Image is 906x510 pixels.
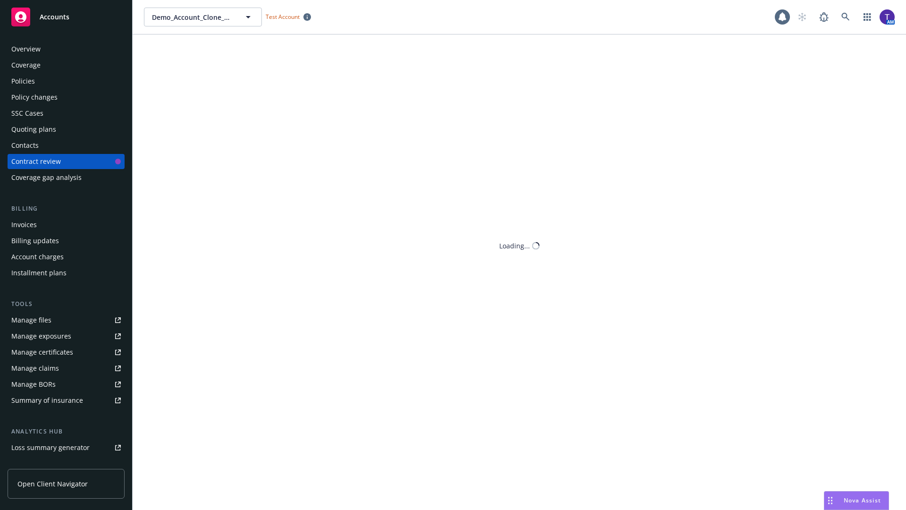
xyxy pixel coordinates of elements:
span: Accounts [40,13,69,21]
div: Analytics hub [8,427,125,436]
a: Manage files [8,313,125,328]
div: Contract review [11,154,61,169]
a: Manage BORs [8,377,125,392]
div: SSC Cases [11,106,43,121]
div: Coverage gap analysis [11,170,82,185]
div: Manage exposures [11,329,71,344]
a: Billing updates [8,233,125,248]
div: Loss summary generator [11,440,90,455]
a: Policy changes [8,90,125,105]
div: Manage BORs [11,377,56,392]
a: Start snowing [793,8,812,26]
div: Drag to move [824,492,836,510]
span: Demo_Account_Clone_QA_CR_Tests_Demo [152,12,234,22]
span: Open Client Navigator [17,479,88,489]
div: Manage certificates [11,345,73,360]
a: Invoices [8,217,125,232]
a: Coverage gap analysis [8,170,125,185]
a: Manage exposures [8,329,125,344]
a: Installment plans [8,265,125,280]
a: Contacts [8,138,125,153]
a: Quoting plans [8,122,125,137]
a: SSC Cases [8,106,125,121]
a: Summary of insurance [8,393,125,408]
span: Test Account [266,13,300,21]
div: Overview [11,42,41,57]
div: Loading... [499,241,530,251]
div: Billing [8,204,125,213]
a: Accounts [8,4,125,30]
div: Contacts [11,138,39,153]
a: Coverage [8,58,125,73]
button: Demo_Account_Clone_QA_CR_Tests_Demo [144,8,262,26]
div: Policies [11,74,35,89]
button: Nova Assist [824,491,889,510]
a: Overview [8,42,125,57]
a: Manage certificates [8,345,125,360]
div: Manage claims [11,361,59,376]
div: Billing updates [11,233,59,248]
div: Policy changes [11,90,58,105]
div: Account charges [11,249,64,264]
a: Switch app [858,8,877,26]
a: Manage claims [8,361,125,376]
div: Installment plans [11,265,67,280]
div: Manage files [11,313,51,328]
div: Summary of insurance [11,393,83,408]
span: Test Account [262,12,315,22]
div: Coverage [11,58,41,73]
a: Search [836,8,855,26]
a: Contract review [8,154,125,169]
div: Quoting plans [11,122,56,137]
a: Policies [8,74,125,89]
img: photo [880,9,895,25]
a: Account charges [8,249,125,264]
span: Nova Assist [844,496,881,504]
div: Invoices [11,217,37,232]
a: Loss summary generator [8,440,125,455]
a: Report a Bug [814,8,833,26]
div: Tools [8,299,125,309]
